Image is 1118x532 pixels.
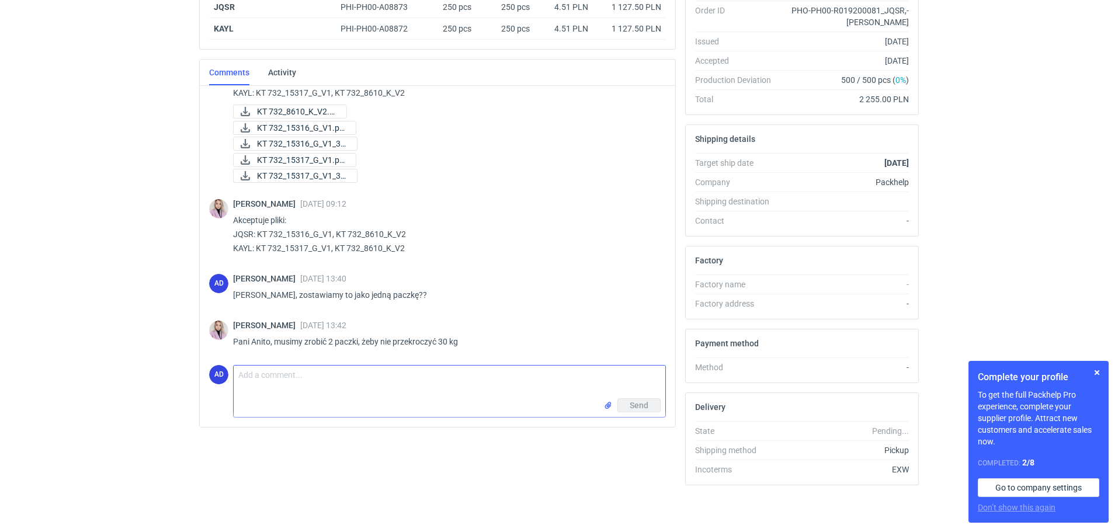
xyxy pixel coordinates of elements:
[695,425,780,437] div: State
[233,121,356,135] a: KT 732_15316_G_V1.pd...
[978,478,1099,497] a: Go to company settings
[209,365,228,384] figcaption: AD
[209,60,249,85] a: Comments
[233,199,300,208] span: [PERSON_NAME]
[268,60,296,85] a: Activity
[695,36,780,47] div: Issued
[630,401,648,409] span: Send
[476,18,534,40] div: 250 pcs
[257,169,348,182] span: KT 732_15317_G_V1_3D...
[233,153,350,167] div: KT 732_15317_G_V1.pdf
[884,158,909,168] strong: [DATE]
[300,274,346,283] span: [DATE] 13:40
[598,1,661,13] div: 1 127.50 PLN
[341,23,419,34] div: PHI-PH00-A08872
[695,361,780,373] div: Method
[695,176,780,188] div: Company
[233,213,657,255] p: Akceptuje pliki: JQSR: KT 732_15316_G_V1, KT 732_8610_K_V2 KAYL: KT 732_15317_G_V1, KT 732_8610_K_V2
[233,169,357,183] a: KT 732_15317_G_V1_3D...
[233,169,350,183] div: KT 732_15317_G_V1_3D.JPG
[617,398,661,412] button: Send
[780,279,909,290] div: -
[233,105,347,119] a: KT 732_8610_K_V2.pdf
[780,93,909,105] div: 2 255.00 PLN
[257,105,337,118] span: KT 732_8610_K_V2.pdf
[695,444,780,456] div: Shipping method
[1022,458,1034,467] strong: 2 / 8
[209,274,228,293] figcaption: AD
[233,335,657,349] p: Pani Anito, musimy zrobić 2 paczki, żeby nie przekroczyć 30 kg
[895,75,906,85] span: 0%
[780,444,909,456] div: Pickup
[978,457,1099,469] div: Completed:
[780,176,909,188] div: Packhelp
[209,199,228,218] img: Klaudia Wiśniewska
[695,5,780,28] div: Order ID
[257,121,346,134] span: KT 732_15316_G_V1.pd...
[780,464,909,475] div: EXW
[978,389,1099,447] p: To get the full Packhelp Pro experience, complete your supplier profile. Attract new customers an...
[233,137,350,151] div: KT 732_15316_G_V1_3D.JPG
[780,36,909,47] div: [DATE]
[233,288,657,302] p: [PERSON_NAME], zostawiamy to jako jedną paczkę??
[214,24,234,33] strong: KAYL
[695,93,780,105] div: Total
[841,74,909,86] span: 500 / 500 pcs ( )
[341,1,419,13] div: PHI-PH00-A08873
[695,157,780,169] div: Target ship date
[539,23,588,34] div: 4.51 PLN
[257,154,346,166] span: KT 732_15317_G_V1.pd...
[300,199,346,208] span: [DATE] 09:12
[598,23,661,34] div: 1 127.50 PLN
[695,215,780,227] div: Contact
[233,274,300,283] span: [PERSON_NAME]
[233,321,300,330] span: [PERSON_NAME]
[780,361,909,373] div: -
[209,321,228,340] img: Klaudia Wiśniewska
[233,137,357,151] a: KT 732_15316_G_V1_3D...
[300,321,346,330] span: [DATE] 13:42
[872,426,909,436] em: Pending...
[695,339,759,348] h2: Payment method
[695,256,723,265] h2: Factory
[233,121,350,135] div: KT 732_15316_G_V1.pdf
[695,279,780,290] div: Factory name
[780,5,909,28] div: PHO-PH00-R019200081_JQSR,-[PERSON_NAME]
[780,215,909,227] div: -
[780,55,909,67] div: [DATE]
[233,153,356,167] a: KT 732_15317_G_V1.pd...
[423,18,476,40] div: 250 pcs
[978,502,1055,513] button: Don’t show this again
[1090,366,1104,380] button: Skip for now
[539,1,588,13] div: 4.51 PLN
[978,370,1099,384] h1: Complete your profile
[695,196,780,207] div: Shipping destination
[257,137,348,150] span: KT 732_15316_G_V1_3D...
[695,55,780,67] div: Accepted
[695,134,755,144] h2: Shipping details
[209,365,228,384] div: Anita Dolczewska
[695,74,780,86] div: Production Deviation
[695,402,725,412] h2: Delivery
[695,464,780,475] div: Incoterms
[214,2,235,12] strong: JQSR
[695,298,780,310] div: Factory address
[780,298,909,310] div: -
[209,274,228,293] div: Anita Dolczewska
